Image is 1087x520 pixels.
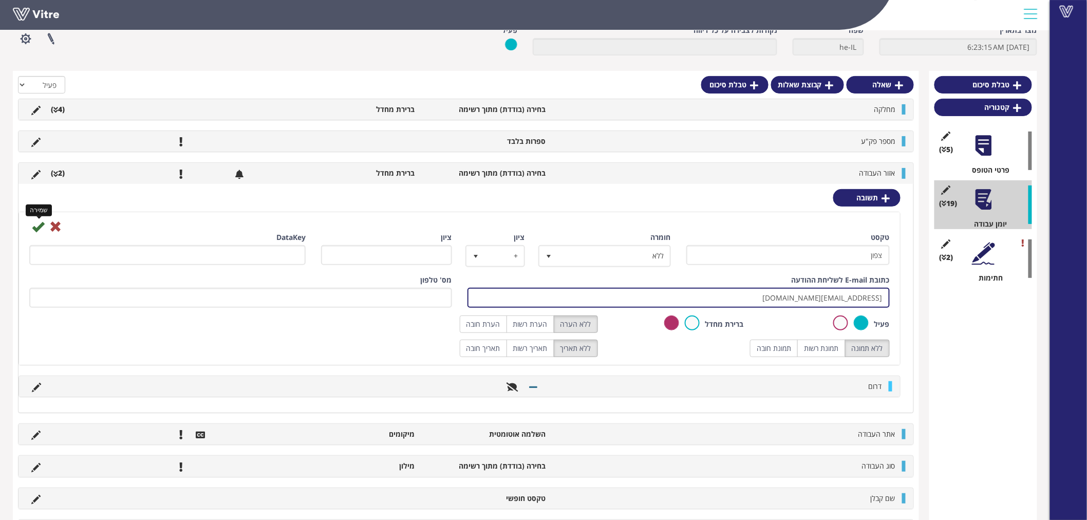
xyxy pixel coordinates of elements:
li: בחירה (בודדת) מתוך רשימה [420,104,551,115]
a: תשובה [833,189,901,207]
label: תאריך רשות [507,340,554,357]
label: הערת חובה [460,315,507,333]
label: נקודות לצבירה על כל דיווח [694,25,777,35]
span: שם קבלן [871,493,895,503]
span: select [467,247,485,265]
label: ללא תאריך [554,340,598,357]
span: (19 ) [940,198,958,209]
span: מספר פק"ע [861,136,895,146]
li: בחירה (בודדת) מתוך רשימה [420,168,551,178]
label: נוצר בתאריך [999,25,1037,35]
a: טבלת סיכום [701,76,769,94]
li: בחירה (בודדת) מתוך רשימה [420,461,551,471]
label: תאריך חובה [460,340,507,357]
label: ללא הערה [554,315,598,333]
div: חתימות [942,273,1032,283]
label: ללא תמונה [845,340,890,357]
li: (4 ) [46,104,70,115]
label: ברירת מחדל [705,319,744,329]
img: yes [505,38,517,51]
li: ספרות בלבד [420,136,551,146]
a: קבוצת שאלות [771,76,844,94]
label: פעיל [502,25,517,35]
span: אזור העבודה [859,168,895,178]
li: (2 ) [46,168,70,178]
a: טבלת סיכום [934,76,1032,94]
li: ברירת מחדל [289,168,420,178]
li: מילון [289,461,420,471]
li: ברירת מחדל [289,104,420,115]
label: טקסט [871,232,890,243]
li: טקסט חופשי [420,493,551,504]
label: DataKey [276,232,306,243]
label: חומרה [651,232,671,243]
label: תמונת חובה [750,340,798,357]
span: סוג העבודה [862,461,895,471]
span: דרום [869,381,882,391]
span: (2 ) [940,252,953,263]
span: אתר העבודה [858,429,895,439]
a: קטגוריה [934,99,1032,116]
input: example1@mail.com;example2@mail.com [467,288,890,308]
label: פעיל [874,319,890,329]
span: select [540,247,558,265]
span: + [485,247,524,265]
li: מיקומים [289,429,420,439]
label: שפה [849,25,864,35]
div: פרטי הטופס [942,165,1032,175]
label: כתובת E-mail לשליחת ההודעה [791,275,890,285]
label: תמונת רשות [797,340,846,357]
div: יומן עבודה [942,219,1032,229]
span: מחלקה [874,104,895,114]
label: ציון [441,232,452,243]
div: שמירה [26,205,52,216]
li: השלמה אוטומטית [420,429,551,439]
span: (5 ) [940,144,953,155]
span: ללא [558,247,670,265]
a: שאלה [847,76,914,94]
label: ציון [514,232,525,243]
label: מס' טלפון [421,275,452,285]
label: הערת רשות [507,315,554,333]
